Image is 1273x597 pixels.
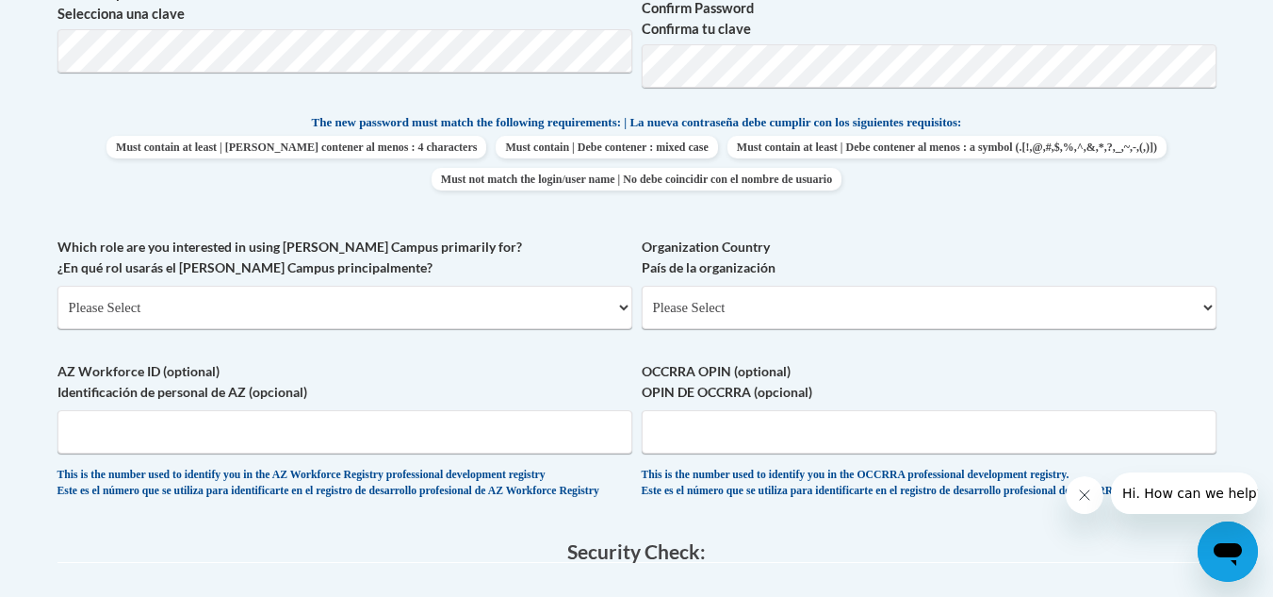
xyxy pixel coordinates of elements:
[312,114,962,131] span: The new password must match the following requirements: | La nueva contraseña debe cumplir con lo...
[57,361,632,403] label: AZ Workforce ID (optional) Identificación de personal de AZ (opcional)
[642,237,1216,278] label: Organization Country País de la organización
[1111,473,1258,514] iframe: Message from company
[567,539,706,563] span: Security Check:
[432,168,841,191] span: Must not match the login/user name | No debe coincidir con el nombre de usuario
[106,136,486,158] span: Must contain at least | [PERSON_NAME] contener al menos : 4 characters
[11,13,153,28] span: Hi. How can we help?
[57,237,632,278] label: Which role are you interested in using [PERSON_NAME] Campus primarily for? ¿En qué rol usarás el ...
[1066,476,1103,514] iframe: Close message
[727,136,1167,158] span: Must contain at least | Debe contener al menos : a symbol (.[!,@,#,$,%,^,&,*,?,_,~,-,(,)])
[642,468,1216,499] div: This is the number used to identify you in the OCCRRA professional development registry. Este es ...
[496,136,717,158] span: Must contain | Debe contener : mixed case
[642,361,1216,403] label: OCCRRA OPIN (optional) OPIN DE OCCRRA (opcional)
[57,468,632,499] div: This is the number used to identify you in the AZ Workforce Registry professional development reg...
[1198,522,1258,582] iframe: Button to launch messaging window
